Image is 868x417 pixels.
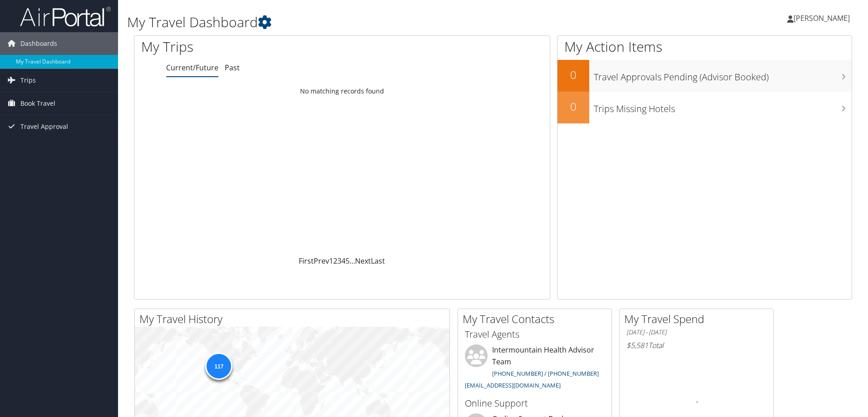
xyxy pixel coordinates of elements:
[20,115,68,138] span: Travel Approval
[205,353,232,380] div: 117
[594,66,852,83] h3: Travel Approvals Pending (Advisor Booked)
[626,328,766,337] h6: [DATE] - [DATE]
[20,69,36,92] span: Trips
[345,256,350,266] a: 5
[139,311,449,327] h2: My Travel History
[794,13,850,23] span: [PERSON_NAME]
[371,256,385,266] a: Last
[166,63,218,73] a: Current/Future
[355,256,371,266] a: Next
[465,328,605,341] h3: Travel Agents
[350,256,355,266] span: …
[624,311,773,327] h2: My Travel Spend
[492,369,599,378] a: [PHONE_NUMBER] / [PHONE_NUMBER]
[134,83,550,99] td: No matching records found
[594,98,852,115] h3: Trips Missing Hotels
[225,63,240,73] a: Past
[460,344,609,393] li: Intermountain Health Advisor Team
[463,311,612,327] h2: My Travel Contacts
[20,92,55,115] span: Book Travel
[465,381,561,389] a: [EMAIL_ADDRESS][DOMAIN_NAME]
[557,67,589,83] h2: 0
[557,99,589,114] h2: 0
[299,256,314,266] a: First
[465,397,605,410] h3: Online Support
[337,256,341,266] a: 3
[626,340,648,350] span: $5,581
[141,37,370,56] h1: My Trips
[314,256,329,266] a: Prev
[333,256,337,266] a: 2
[20,32,57,55] span: Dashboards
[341,256,345,266] a: 4
[20,6,111,27] img: airportal-logo.png
[626,340,766,350] h6: Total
[787,5,859,32] a: [PERSON_NAME]
[127,13,615,32] h1: My Travel Dashboard
[557,37,852,56] h1: My Action Items
[329,256,333,266] a: 1
[557,92,852,123] a: 0Trips Missing Hotels
[557,60,852,92] a: 0Travel Approvals Pending (Advisor Booked)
